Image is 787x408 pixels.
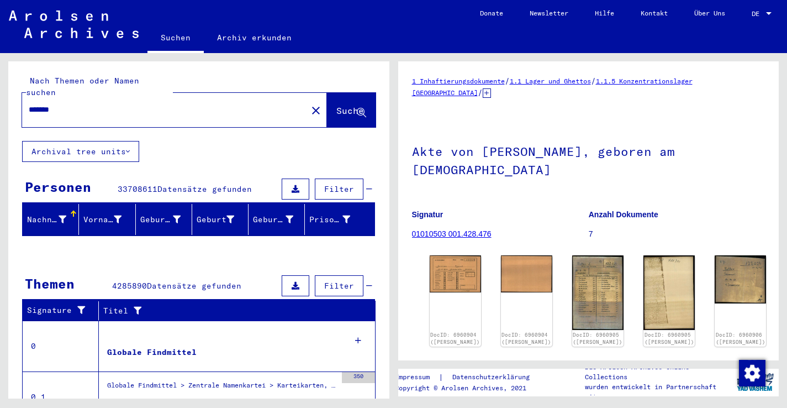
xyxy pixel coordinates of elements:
p: Copyright © Arolsen Archives, 2021 [395,383,543,393]
a: Archiv erkunden [204,24,305,51]
div: Globale Findmittel > Zentrale Namenkartei > Karteikarten, die im Rahmen der sequentiellen Massend... [107,380,336,396]
a: DocID: 6960905 ([PERSON_NAME]) [645,332,694,346]
img: Zustimmung ändern [739,360,765,386]
td: 0 [23,321,99,372]
b: Signatur [412,210,443,219]
div: 350 [342,372,375,383]
span: 4285890 [112,281,147,291]
button: Filter [315,179,363,200]
div: Titel [103,305,353,317]
a: Suchen [147,24,204,53]
a: DocID: 6960904 ([PERSON_NAME]) [430,332,480,346]
button: Archival tree units [22,141,139,162]
img: Arolsen_neg.svg [9,11,139,38]
div: Personen [25,177,91,197]
div: Globale Findmittel [107,347,197,358]
mat-header-cell: Geburtsdatum [249,204,305,235]
div: Prisoner # [309,211,363,228]
img: 001.jpg [715,255,766,304]
span: Filter [324,281,354,291]
p: wurden entwickelt in Partnerschaft mit [585,382,731,402]
mat-header-cell: Prisoner # [305,204,374,235]
mat-header-cell: Vorname [79,204,135,235]
button: Clear [305,99,327,121]
div: Signature [27,302,101,320]
span: DE [752,10,764,18]
img: 001.jpg [572,255,624,330]
div: | [395,372,543,383]
div: Signature [27,305,90,316]
button: Suche [327,93,376,127]
span: / [591,76,596,86]
span: Filter [324,184,354,194]
div: Geburtsdatum [253,211,307,228]
h1: Akte von [PERSON_NAME], geboren am [DEMOGRAPHIC_DATA] [412,126,765,193]
img: yv_logo.png [735,368,776,396]
div: Vorname [83,214,121,226]
mat-header-cell: Geburt‏ [192,204,249,235]
div: Themen [25,274,75,294]
img: 001.jpg [430,255,481,292]
button: Filter [315,275,363,296]
span: / [478,87,483,97]
img: 002.jpg [643,255,695,330]
b: Anzahl Dokumente [589,210,658,219]
img: 002.jpg [501,255,552,293]
div: Geburt‏ [197,214,234,226]
div: Nachname [27,214,66,226]
a: Impressum [395,372,439,383]
a: DocID: 6960906 ([PERSON_NAME]) [716,332,765,346]
p: Die Arolsen Archives Online-Collections [585,362,731,382]
div: Nachname [27,211,80,228]
mat-label: Nach Themen oder Namen suchen [26,76,139,97]
span: Datensätze gefunden [157,184,252,194]
span: / [505,76,510,86]
div: Vorname [83,211,135,228]
div: Titel [103,302,365,320]
a: 01010503 001.428.476 [412,229,492,238]
a: DocID: 6960905 ([PERSON_NAME]) [573,332,622,346]
span: Datensätze gefunden [147,281,241,291]
a: 1 Inhaftierungsdokumente [412,77,505,85]
mat-header-cell: Nachname [23,204,79,235]
mat-header-cell: Geburtsname [136,204,192,235]
mat-icon: close [309,104,323,117]
a: DocID: 6960904 ([PERSON_NAME]) [501,332,551,346]
div: Geburtsdatum [253,214,293,226]
div: Geburtsname [140,214,181,226]
p: 7 [589,228,765,240]
a: Datenschutzerklärung [443,372,543,383]
a: 1.1 Lager und Ghettos [510,77,591,85]
span: 33708611 [118,184,157,194]
span: Suche [336,105,364,116]
div: Prisoner # [309,214,350,226]
div: Geburtsname [140,211,194,228]
div: Geburt‏ [197,211,248,228]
